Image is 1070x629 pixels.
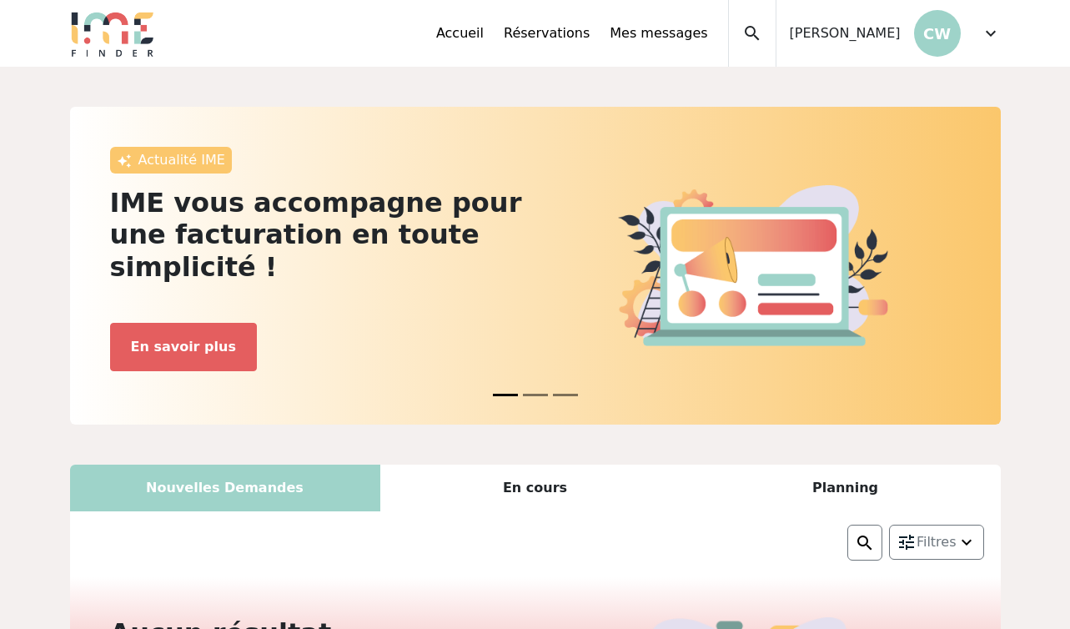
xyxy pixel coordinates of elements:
button: News 0 [493,385,518,405]
img: awesome.png [117,153,132,169]
button: News 2 [553,385,578,405]
a: Mes messages [610,23,707,43]
img: Logo.png [70,10,155,57]
h2: IME vous accompagne pour une facturation en toute simplicité ! [110,187,525,283]
img: actu.png [618,185,888,346]
span: expand_more [981,23,1001,43]
img: setting.png [897,532,917,552]
div: En cours [380,465,691,511]
div: Actualité IME [110,147,232,174]
img: search.png [855,533,875,553]
a: Accueil [436,23,484,43]
span: Filtres [917,532,957,552]
button: En savoir plus [110,323,257,371]
p: CW [914,10,961,57]
div: Nouvelles Demandes [70,465,380,511]
span: [PERSON_NAME] [790,23,901,43]
button: News 1 [523,385,548,405]
a: Réservations [504,23,590,43]
span: search [742,23,762,43]
div: Planning [691,465,1001,511]
img: arrow_down.png [957,532,977,552]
